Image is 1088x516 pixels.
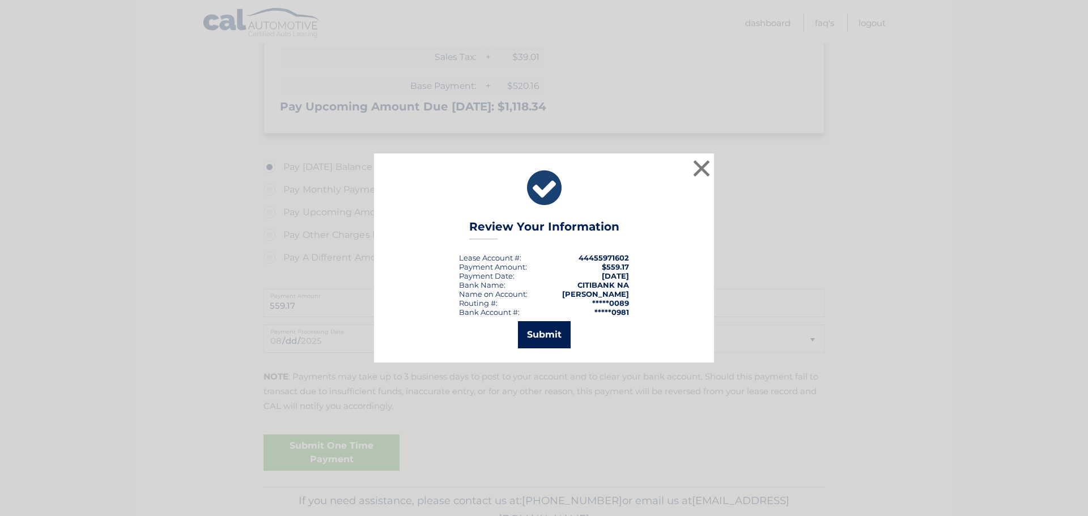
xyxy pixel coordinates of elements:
[459,298,498,308] div: Routing #:
[518,321,571,348] button: Submit
[579,253,629,262] strong: 44455971602
[459,253,521,262] div: Lease Account #:
[459,271,513,280] span: Payment Date
[690,157,713,180] button: ×
[577,280,629,289] strong: CITIBANK NA
[459,271,515,280] div: :
[459,262,527,271] div: Payment Amount:
[459,289,528,298] div: Name on Account:
[469,220,619,240] h3: Review Your Information
[602,262,629,271] span: $559.17
[459,280,505,289] div: Bank Name:
[562,289,629,298] strong: [PERSON_NAME]
[459,308,520,317] div: Bank Account #:
[602,271,629,280] span: [DATE]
